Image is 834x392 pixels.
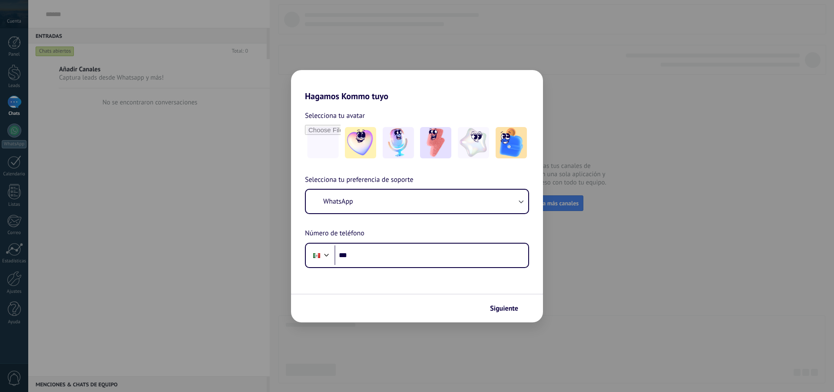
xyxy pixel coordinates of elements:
[486,301,530,316] button: Siguiente
[458,127,489,158] img: -4.jpeg
[291,70,543,101] h2: Hagamos Kommo tuyo
[305,228,364,239] span: Número de teléfono
[305,110,365,121] span: Selecciona tu avatar
[305,174,414,186] span: Selecciona tu preferencia de soporte
[383,127,414,158] img: -2.jpeg
[323,197,353,206] span: WhatsApp
[306,190,528,213] button: WhatsApp
[420,127,451,158] img: -3.jpeg
[496,127,527,158] img: -5.jpeg
[490,305,518,312] span: Siguiente
[345,127,376,158] img: -1.jpeg
[308,246,325,265] div: Mexico: + 52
